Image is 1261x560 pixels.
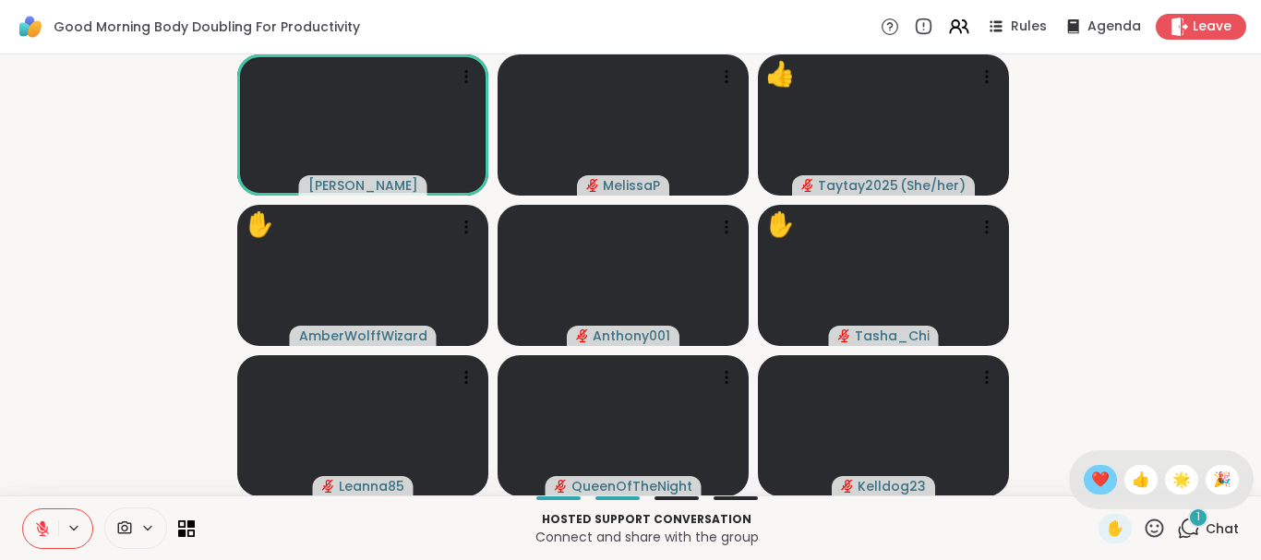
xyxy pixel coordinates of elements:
[1132,469,1150,491] span: 👍
[206,528,1087,546] p: Connect and share with the group
[54,18,360,36] span: Good Morning Body Doubling For Productivity
[1193,18,1231,36] span: Leave
[299,327,427,345] span: AmberWolffWizard
[801,179,814,192] span: audio-muted
[555,480,568,493] span: audio-muted
[1011,18,1047,36] span: Rules
[576,329,589,342] span: audio-muted
[1196,509,1200,525] span: 1
[765,56,795,92] div: 👍
[765,207,795,243] div: ✋
[339,477,404,495] span: Leanna85
[1172,469,1191,491] span: 🌟
[322,480,335,493] span: audio-muted
[586,179,599,192] span: audio-muted
[818,176,898,195] span: Taytay2025
[603,176,660,195] span: MelissaP
[1206,519,1239,538] span: Chat
[855,327,930,345] span: Tasha_Chi
[15,11,46,42] img: ShareWell Logomark
[1213,469,1231,491] span: 🎉
[1087,18,1141,36] span: Agenda
[308,176,418,195] span: [PERSON_NAME]
[593,327,670,345] span: Anthony001
[838,329,851,342] span: audio-muted
[1091,469,1110,491] span: ❤️
[206,511,1087,528] p: Hosted support conversation
[841,480,854,493] span: audio-muted
[571,477,692,495] span: QueenOfTheNight
[858,477,926,495] span: Kelldog23
[900,176,966,195] span: ( She/her )
[1106,518,1124,540] span: ✋
[245,207,274,243] div: ✋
